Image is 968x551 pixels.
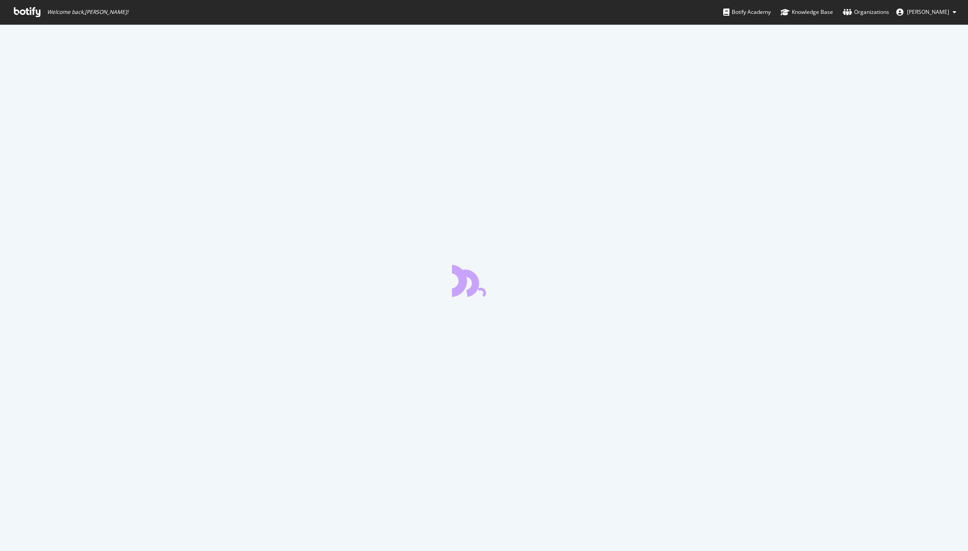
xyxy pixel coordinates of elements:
div: Knowledge Base [781,8,833,17]
div: Botify Academy [723,8,771,17]
button: [PERSON_NAME] [889,5,964,19]
span: Welcome back, [PERSON_NAME] ! [47,9,128,16]
span: Jamie Cottle [907,8,949,16]
div: Organizations [843,8,889,17]
div: animation [452,265,517,297]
